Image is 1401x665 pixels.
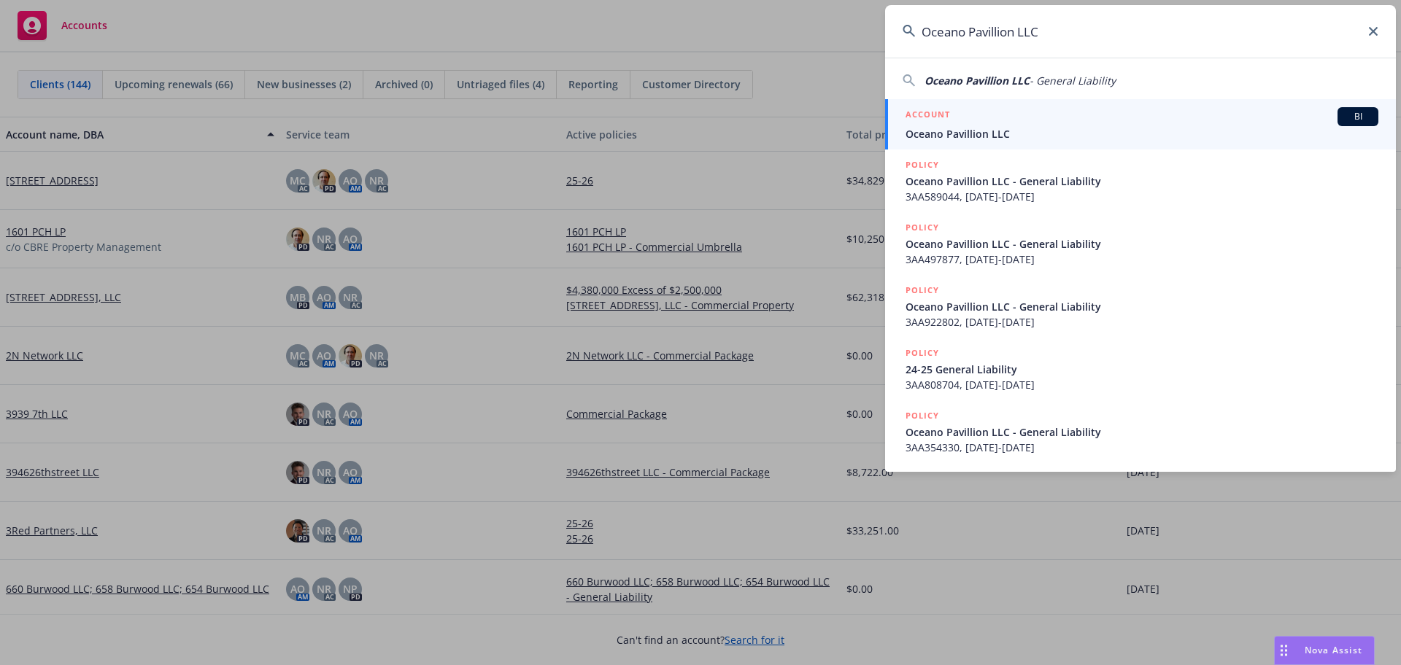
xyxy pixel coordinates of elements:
[906,408,939,423] h5: POLICY
[906,220,939,235] h5: POLICY
[906,126,1378,141] span: Oceano Pavillion LLC
[885,275,1396,338] a: POLICYOceano Pavillion LLC - General Liability3AA922802, [DATE]-[DATE]
[1030,74,1116,87] span: - General Liability
[1274,636,1375,665] button: Nova Assist
[885,149,1396,212] a: POLICYOceano Pavillion LLC - General Liability3AA589044, [DATE]-[DATE]
[1305,644,1362,656] span: Nova Assist
[906,424,1378,440] span: Oceano Pavillion LLC - General Liability
[906,283,939,297] h5: POLICY
[906,236,1378,252] span: Oceano Pavillion LLC - General Liability
[906,252,1378,267] span: 3AA497877, [DATE]-[DATE]
[906,377,1378,392] span: 3AA808704, [DATE]-[DATE]
[906,107,950,125] h5: ACCOUNT
[906,362,1378,377] span: 24-25 General Liability
[1343,110,1373,123] span: BI
[885,5,1396,58] input: Search...
[1275,637,1293,664] div: Drag to move
[906,314,1378,330] span: 3AA922802, [DATE]-[DATE]
[906,440,1378,455] span: 3AA354330, [DATE]-[DATE]
[906,346,939,360] h5: POLICY
[885,99,1396,149] a: ACCOUNTBIOceano Pavillion LLC
[906,189,1378,204] span: 3AA589044, [DATE]-[DATE]
[906,299,1378,314] span: Oceano Pavillion LLC - General Liability
[885,400,1396,463] a: POLICYOceano Pavillion LLC - General Liability3AA354330, [DATE]-[DATE]
[906,157,939,172] h5: POLICY
[906,174,1378,189] span: Oceano Pavillion LLC - General Liability
[885,212,1396,275] a: POLICYOceano Pavillion LLC - General Liability3AA497877, [DATE]-[DATE]
[885,338,1396,400] a: POLICY24-25 General Liability3AA808704, [DATE]-[DATE]
[925,74,1030,87] span: Oceano Pavillion LLC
